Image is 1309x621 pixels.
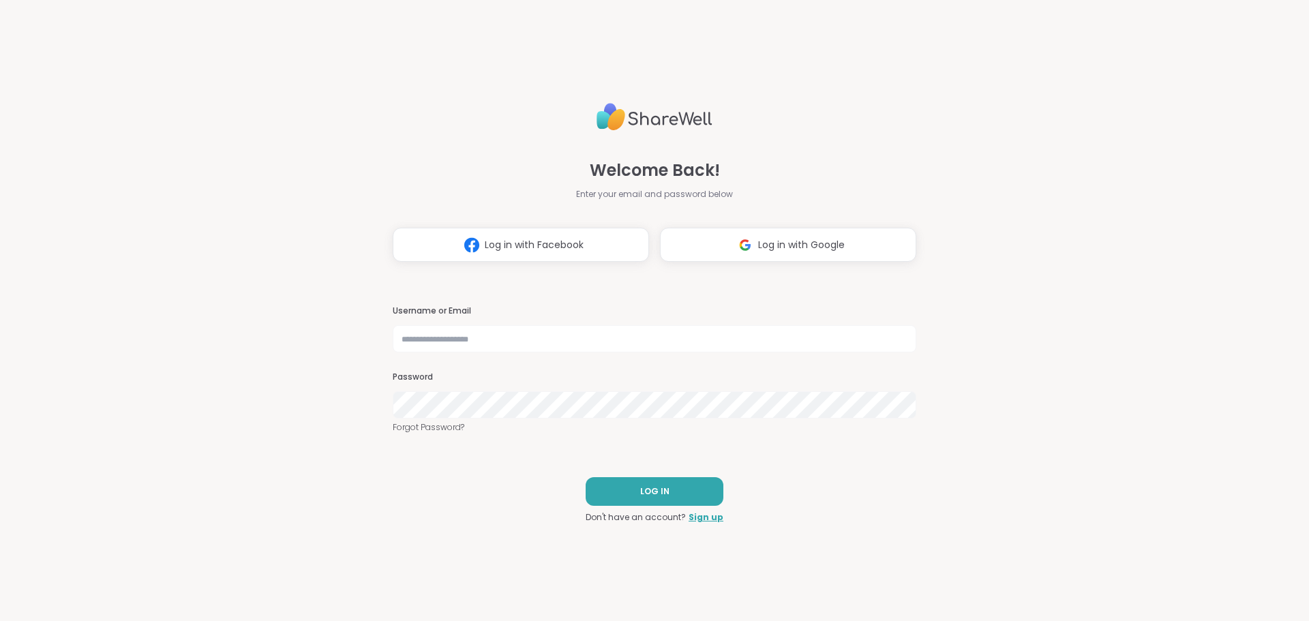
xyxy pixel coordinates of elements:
button: LOG IN [586,477,723,506]
a: Forgot Password? [393,421,916,434]
a: Sign up [689,511,723,524]
button: Log in with Facebook [393,228,649,262]
img: ShareWell Logomark [732,232,758,258]
span: LOG IN [640,485,669,498]
h3: Password [393,372,916,383]
img: ShareWell Logomark [459,232,485,258]
span: Enter your email and password below [576,188,733,200]
button: Log in with Google [660,228,916,262]
span: Log in with Google [758,238,845,252]
span: Welcome Back! [590,158,720,183]
span: Log in with Facebook [485,238,584,252]
img: ShareWell Logo [597,97,712,136]
h3: Username or Email [393,305,916,317]
span: Don't have an account? [586,511,686,524]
